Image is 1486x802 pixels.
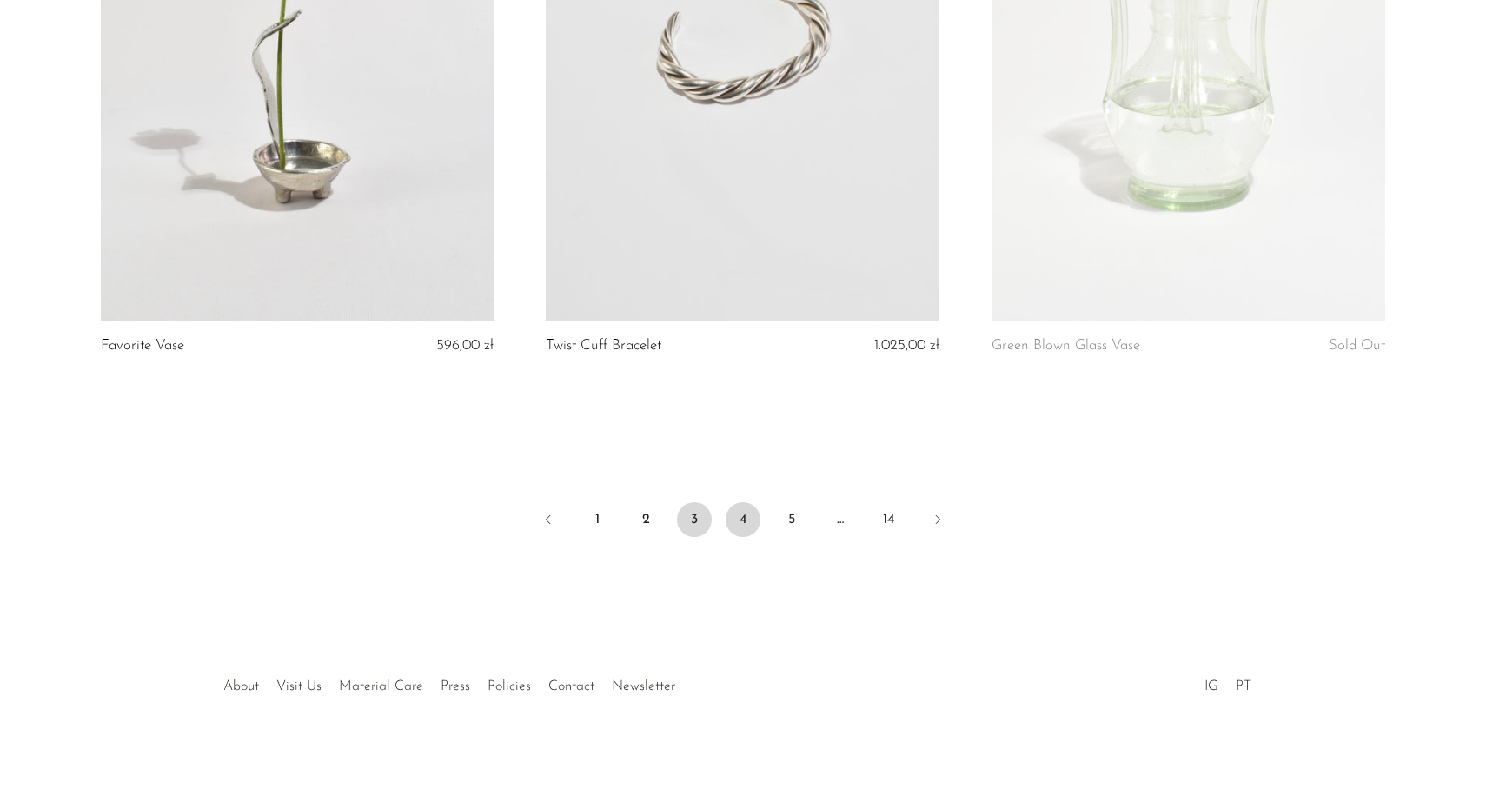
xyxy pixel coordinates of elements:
[441,679,470,693] a: Press
[276,679,322,693] a: Visit Us
[531,502,566,540] a: Previous
[580,502,614,537] a: 1
[101,338,184,354] a: Favorite Vase
[548,679,594,693] a: Contact
[488,679,531,693] a: Policies
[223,679,259,693] a: About
[215,666,684,699] ul: Quick links
[436,338,494,353] span: 596,00 zł
[1236,679,1251,693] a: PT
[874,338,939,353] span: 1.025,00 zł
[823,502,858,537] span: …
[774,502,809,537] a: 5
[1329,338,1385,353] span: Sold Out
[1204,679,1218,693] a: IG
[339,679,423,693] a: Material Care
[546,338,661,354] a: Twist Cuff Bracelet
[677,502,712,537] span: 3
[920,502,955,540] a: Next
[1196,666,1260,699] ul: Social Medias
[872,502,906,537] a: 14
[992,338,1140,354] a: Green Blown Glass Vase
[726,502,760,537] a: 4
[628,502,663,537] a: 2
